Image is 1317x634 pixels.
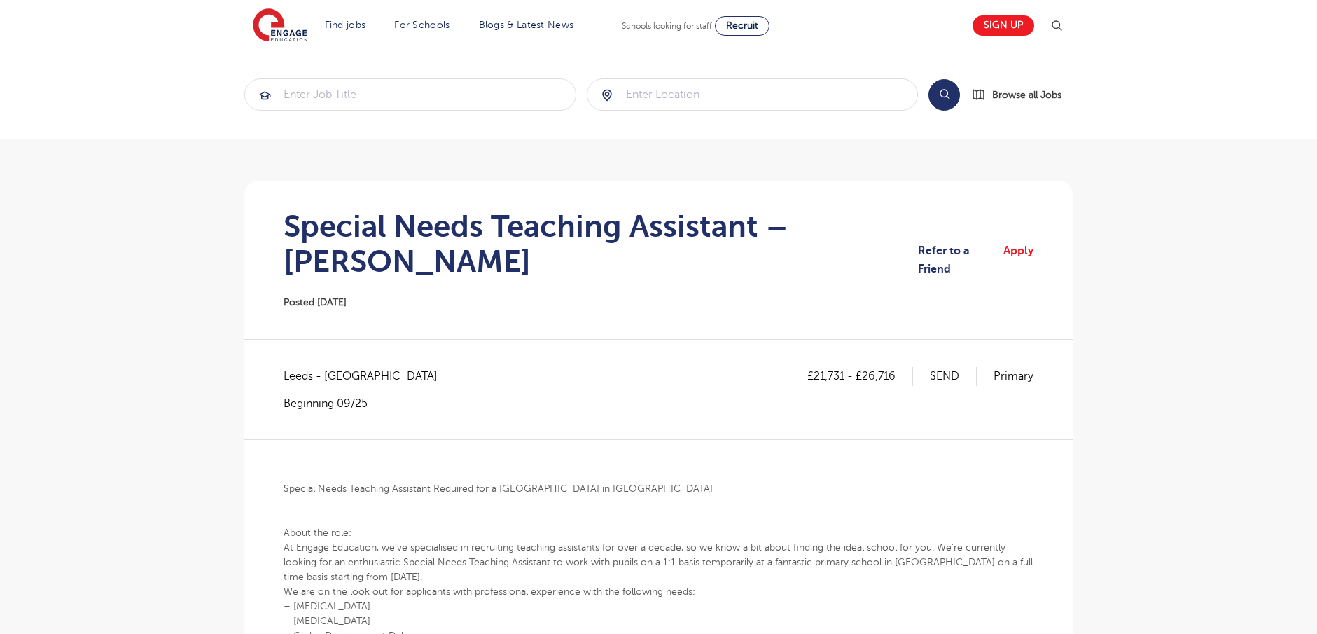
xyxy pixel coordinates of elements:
[284,396,452,411] p: Beginning 09/25
[244,78,576,111] div: Submit
[992,87,1061,103] span: Browse all Jobs
[994,367,1033,385] p: Primary
[284,297,347,308] span: Posted [DATE]
[253,8,307,43] img: Engage Education
[479,20,574,30] a: Blogs & Latest News
[918,242,994,279] a: Refer to a Friend
[284,528,351,538] b: About the role:
[973,15,1034,36] a: Sign up
[928,79,960,111] button: Search
[284,367,452,385] span: Leeds - [GEOGRAPHIC_DATA]
[284,540,1033,584] p: At Engage Education, we’ve specialised in recruiting teaching assistants for over a decade, so we...
[284,209,918,279] h1: Special Needs Teaching Assistant – [PERSON_NAME]
[1003,242,1033,279] a: Apply
[807,367,913,385] p: £21,731 - £26,716
[622,21,712,31] span: Schools looking for staff
[726,20,758,31] span: Recruit
[971,87,1073,103] a: Browse all Jobs
[930,367,977,385] p: SEND
[245,79,576,110] input: Submit
[325,20,366,30] a: Find jobs
[284,483,713,494] b: Special Needs Teaching Assistant Required for a [GEOGRAPHIC_DATA] in [GEOGRAPHIC_DATA]
[394,20,450,30] a: For Schools
[715,16,769,36] a: Recruit
[587,78,919,111] div: Submit
[587,79,918,110] input: Submit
